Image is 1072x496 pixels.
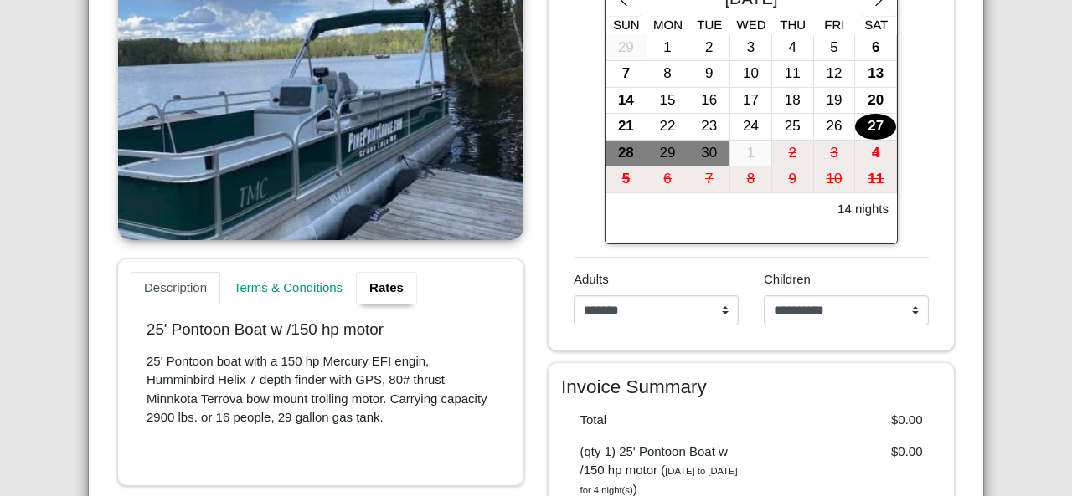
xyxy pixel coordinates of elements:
div: 2 [772,141,813,166]
a: Terms & Conditions [220,272,356,305]
p: 25' Pontoon Boat w /150 hp motor [147,320,495,340]
button: 11 [772,61,814,88]
span: Tue [697,18,722,32]
button: 6 [855,35,897,62]
span: Fri [824,18,844,32]
div: 6 [647,166,688,192]
div: 29 [606,35,647,61]
span: Children [764,272,811,286]
button: 16 [688,88,730,115]
div: 16 [688,88,729,114]
div: 1 [647,35,688,61]
button: 5 [814,35,856,62]
button: 30 [688,141,730,167]
button: 29 [606,35,647,62]
div: 28 [606,141,647,166]
span: Sat [864,18,888,32]
div: 19 [814,88,855,114]
button: 1 [730,141,772,167]
div: 30 [688,141,729,166]
button: 3 [730,35,772,62]
button: 24 [730,114,772,141]
button: 25 [772,114,814,141]
span: Thu [780,18,806,32]
button: 17 [730,88,772,115]
button: 28 [606,141,647,167]
button: 10 [814,166,856,193]
button: 13 [855,61,897,88]
span: Sun [613,18,640,32]
button: 12 [814,61,856,88]
div: 9 [688,61,729,87]
button: 9 [772,166,814,193]
div: 7 [606,61,647,87]
button: 4 [855,141,897,167]
div: 7 [688,166,729,192]
button: 20 [855,88,897,115]
div: 6 [855,35,896,61]
div: 29 [647,141,688,166]
button: 9 [688,61,730,88]
div: 25 [772,114,813,140]
div: 3 [730,35,771,61]
span: Wed [737,18,766,32]
div: 4 [855,141,896,166]
div: 8 [647,61,688,87]
span: Mon [653,18,683,32]
button: 4 [772,35,814,62]
button: 18 [772,88,814,115]
div: 9 [772,166,813,192]
div: 10 [730,61,771,87]
div: 13 [855,61,896,87]
div: 18 [772,88,813,114]
button: 11 [855,166,897,193]
button: 1 [647,35,689,62]
div: $0.00 [751,411,935,430]
div: 20 [855,88,896,114]
button: 2 [772,141,814,167]
div: 5 [814,35,855,61]
div: 27 [855,114,896,140]
div: 15 [647,88,688,114]
div: 10 [814,166,855,192]
button: 6 [647,166,689,193]
div: 24 [730,114,771,140]
button: 21 [606,114,647,141]
h4: Invoice Summary [561,376,941,398]
button: 15 [647,88,689,115]
div: 2 [688,35,729,61]
p: 25' Pontoon boat with a 150 hp Mercury EFI engin, Humminbird Helix 7 depth finder with GPS, 80# t... [147,352,495,427]
i: [DATE] to [DATE] for 4 night(s) [580,466,738,495]
div: 1 [730,141,771,166]
div: 22 [647,114,688,140]
span: Adults [574,272,609,286]
div: 23 [688,114,729,140]
button: 26 [814,114,856,141]
button: 5 [606,166,647,193]
button: 23 [688,114,730,141]
div: 21 [606,114,647,140]
div: 3 [814,141,855,166]
button: 3 [814,141,856,167]
div: 12 [814,61,855,87]
button: 7 [606,61,647,88]
div: 17 [730,88,771,114]
button: 22 [647,114,689,141]
div: 5 [606,166,647,192]
div: 4 [772,35,813,61]
button: 27 [855,114,897,141]
button: 14 [606,88,647,115]
h6: 14 nights [837,202,889,217]
button: 8 [730,166,772,193]
button: 8 [647,61,689,88]
button: 7 [688,166,730,193]
div: 11 [855,166,896,192]
div: 14 [606,88,647,114]
button: 29 [647,141,689,167]
div: 8 [730,166,771,192]
a: Rates [356,272,417,305]
a: Description [131,272,220,305]
div: Total [568,411,752,430]
button: 10 [730,61,772,88]
div: 26 [814,114,855,140]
